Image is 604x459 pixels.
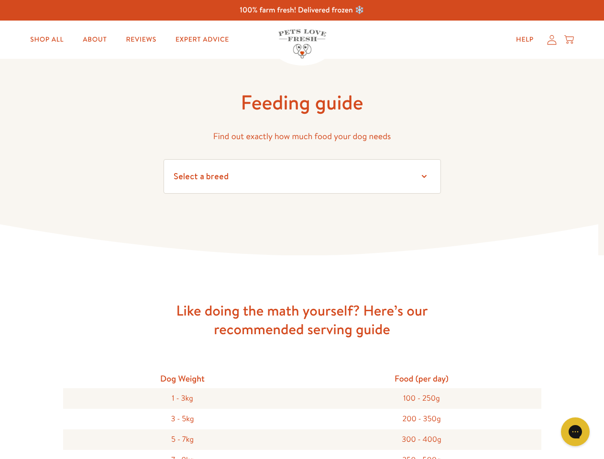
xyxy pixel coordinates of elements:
a: Help [508,30,541,49]
div: 300 - 400g [302,429,541,450]
a: Shop All [22,30,71,49]
h1: Feeding guide [164,89,441,116]
p: Find out exactly how much food your dog needs [164,129,441,144]
div: 3 - 5kg [63,409,302,429]
a: Expert Advice [168,30,237,49]
div: 1 - 3kg [63,388,302,409]
iframe: Gorgias live chat messenger [556,414,594,449]
div: 5 - 7kg [63,429,302,450]
div: 100 - 250g [302,388,541,409]
div: 200 - 350g [302,409,541,429]
a: Reviews [118,30,164,49]
a: About [75,30,114,49]
div: Food (per day) [302,369,541,388]
div: Dog Weight [63,369,302,388]
img: Pets Love Fresh [278,29,326,58]
h3: Like doing the math yourself? Here’s our recommended serving guide [149,301,455,339]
